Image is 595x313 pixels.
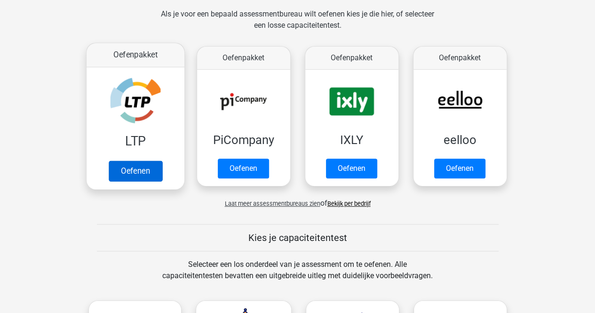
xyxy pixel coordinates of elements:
[327,200,371,207] a: Bekijk per bedrijf
[225,200,320,207] span: Laat meer assessmentbureaus zien
[218,159,269,178] a: Oefenen
[81,190,514,209] div: of
[108,161,162,181] a: Oefenen
[97,232,499,243] h5: Kies je capaciteitentest
[434,159,485,178] a: Oefenen
[326,159,377,178] a: Oefenen
[153,8,442,42] div: Als je voor een bepaald assessmentbureau wilt oefenen kies je die hier, of selecteer een losse ca...
[153,259,442,293] div: Selecteer een los onderdeel van je assessment om te oefenen. Alle capaciteitentesten bevatten een...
